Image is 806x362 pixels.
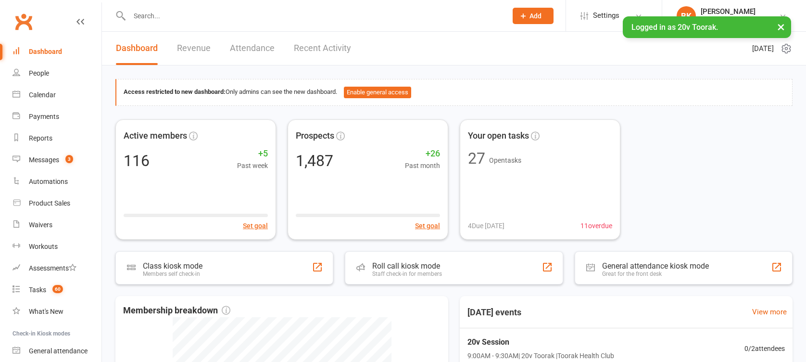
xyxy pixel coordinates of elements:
[29,199,70,207] div: Product Sales
[467,350,614,361] span: 9:00AM - 9:30AM | 20v Toorak | Toorak Health Club
[12,10,36,34] a: Clubworx
[29,91,56,99] div: Calendar
[752,43,774,54] span: [DATE]
[593,5,619,26] span: Settings
[29,134,52,142] div: Reports
[602,271,709,277] div: Great for the front desk
[13,149,101,171] a: Messages 3
[468,220,504,231] span: 4 Due [DATE]
[13,63,101,84] a: People
[65,155,73,163] span: 3
[677,6,696,26] div: BK
[13,84,101,106] a: Calendar
[29,243,58,250] div: Workouts
[237,147,268,161] span: +5
[513,8,554,24] button: Add
[296,129,334,143] span: Prospects
[124,87,785,98] div: Only admins can see the new dashboard.
[143,261,202,271] div: Class kiosk mode
[294,32,351,65] a: Recent Activity
[143,271,202,277] div: Members self check-in
[126,9,500,23] input: Search...
[529,12,542,20] span: Add
[344,87,411,98] button: Enable general access
[772,16,790,37] button: ×
[372,261,442,271] div: Roll call kiosk mode
[177,32,211,65] a: Revenue
[752,306,787,318] a: View more
[29,156,59,164] div: Messages
[29,221,52,229] div: Waivers
[468,151,485,166] div: 27
[29,308,63,315] div: What's New
[468,129,529,143] span: Your open tasks
[489,156,521,164] span: Open tasks
[243,220,268,231] button: Set goal
[124,153,150,168] div: 116
[13,301,101,323] a: What's New
[631,23,718,32] span: Logged in as 20v Toorak.
[116,32,158,65] a: Dashboard
[13,106,101,128] a: Payments
[29,69,49,77] div: People
[296,153,333,168] div: 1,487
[460,304,529,321] h3: [DATE] events
[467,336,614,349] span: 20v Session
[602,261,709,271] div: General attendance kiosk mode
[29,264,76,272] div: Assessments
[701,16,756,25] div: 20v Toorak
[415,220,440,231] button: Set goal
[405,147,440,161] span: +26
[52,285,63,293] span: 60
[13,340,101,362] a: General attendance kiosk mode
[13,171,101,193] a: Automations
[13,279,101,301] a: Tasks 60
[744,343,785,354] span: 0 / 2 attendees
[124,129,187,143] span: Active members
[372,271,442,277] div: Staff check-in for members
[13,193,101,214] a: Product Sales
[13,236,101,258] a: Workouts
[123,304,230,318] span: Membership breakdown
[230,32,275,65] a: Attendance
[13,128,101,149] a: Reports
[29,48,62,55] div: Dashboard
[405,160,440,171] span: Past month
[29,347,88,355] div: General attendance
[124,88,226,95] strong: Access restricted to new dashboard:
[29,178,68,185] div: Automations
[580,220,612,231] span: 11 overdue
[13,214,101,236] a: Waivers
[29,113,59,120] div: Payments
[13,41,101,63] a: Dashboard
[29,286,46,294] div: Tasks
[701,7,756,16] div: [PERSON_NAME]
[13,258,101,279] a: Assessments
[237,160,268,171] span: Past week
